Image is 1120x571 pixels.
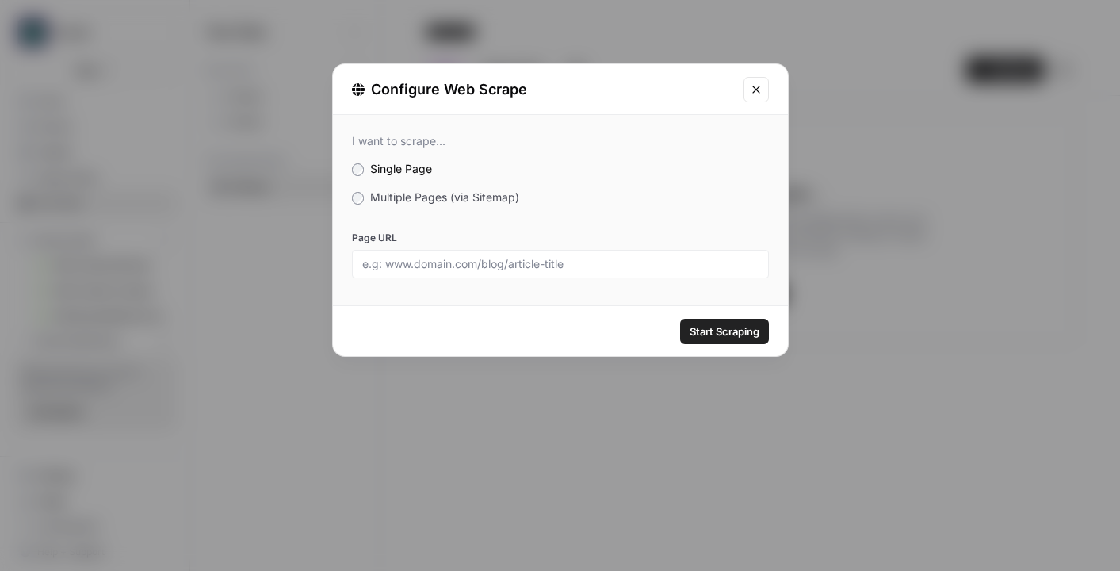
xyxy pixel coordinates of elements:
[352,163,365,176] input: Single Page
[370,162,432,175] span: Single Page
[680,319,769,344] button: Start Scraping
[743,77,769,102] button: Close modal
[352,134,769,148] div: I want to scrape...
[690,324,759,339] span: Start Scraping
[370,190,519,204] span: Multiple Pages (via Sitemap)
[352,79,734,101] div: Configure Web Scrape
[352,192,365,205] input: Multiple Pages (via Sitemap)
[352,231,769,245] label: Page URL
[362,257,759,271] input: e.g: www.domain.com/blog/article-title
